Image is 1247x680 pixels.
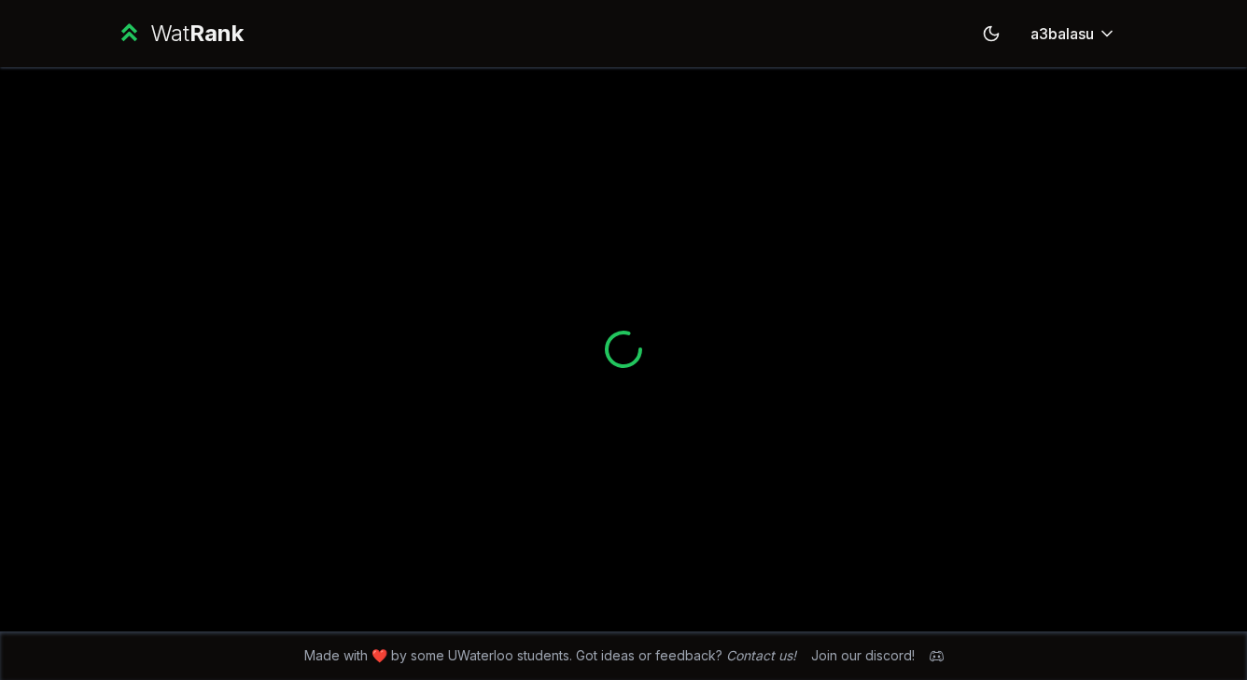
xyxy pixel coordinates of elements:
span: Rank [189,20,244,47]
a: Contact us! [726,647,796,663]
span: Made with ❤️ by some UWaterloo students. Got ideas or feedback? [304,646,796,665]
div: Join our discord! [811,646,915,665]
button: a3balasu [1016,17,1131,50]
a: WatRank [116,19,244,49]
span: a3balasu [1030,22,1094,45]
div: Wat [150,19,244,49]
